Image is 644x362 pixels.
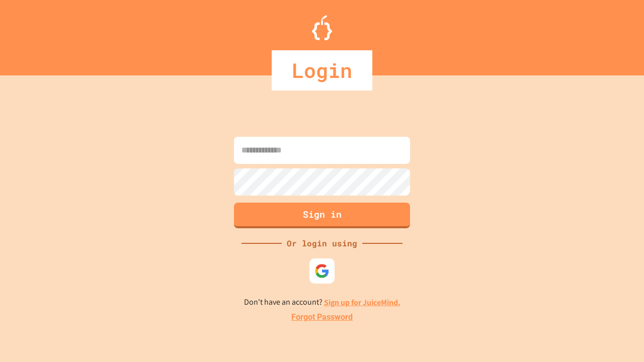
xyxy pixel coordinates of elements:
[234,203,410,228] button: Sign in
[324,297,400,308] a: Sign up for JuiceMind.
[282,237,362,249] div: Or login using
[272,50,372,90] div: Login
[312,15,332,40] img: Logo.svg
[314,263,330,279] img: google-icon.svg
[291,311,353,323] a: Forgot Password
[244,296,400,309] p: Don't have an account?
